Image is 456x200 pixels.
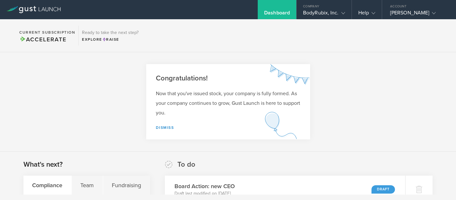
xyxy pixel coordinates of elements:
[78,26,142,46] div: Ready to take the next step?ExploreRaise
[82,37,139,42] div: Explore
[103,176,150,195] div: Fundraising
[424,169,456,200] iframe: Chat Widget
[23,176,72,195] div: Compliance
[174,182,235,190] h3: Board Action: new CEO
[156,74,300,83] h2: Congratulations!
[174,190,235,197] p: Draft last modified on [DATE]
[19,36,66,43] span: Accelerate
[82,30,139,35] h3: Ready to take the next step?
[156,125,174,130] a: Dismiss
[102,37,119,42] span: Raise
[72,176,103,195] div: Team
[358,10,375,19] div: Help
[177,160,195,169] h2: To do
[390,10,445,19] div: [PERSON_NAME]
[264,10,290,19] div: Dashboard
[156,89,300,118] p: Now that you've issued stock, your company is fully formed. As your company continues to grow, Gu...
[303,10,345,19] div: BodyRubix, Inc.
[371,185,395,194] div: Draft
[19,30,75,34] h2: Current Subscription
[23,160,63,169] h2: What's next?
